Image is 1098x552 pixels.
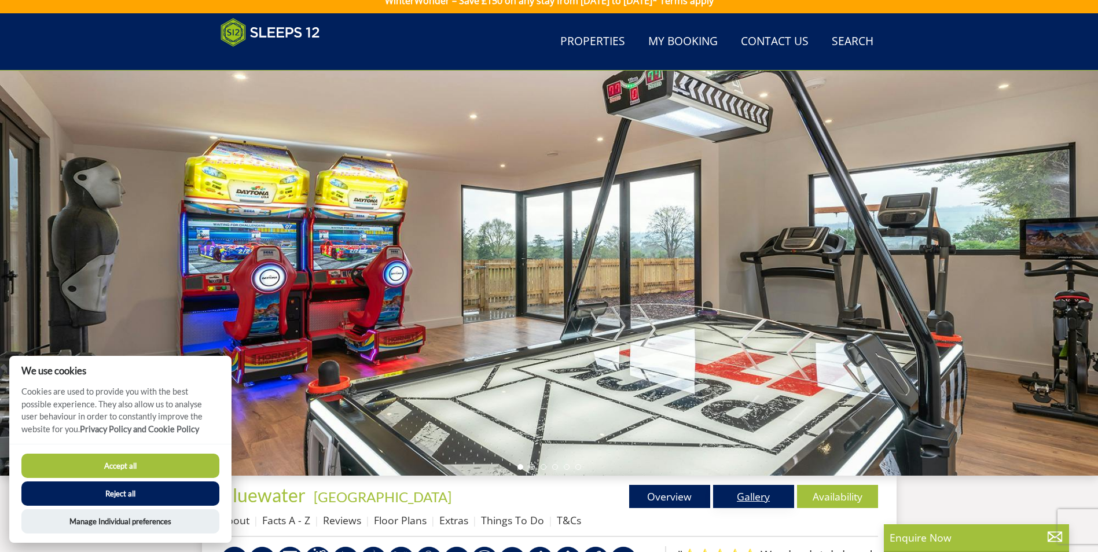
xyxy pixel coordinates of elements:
button: Reject all [21,481,219,506]
span: - [309,488,451,505]
img: Sleeps 12 [221,18,320,47]
a: [GEOGRAPHIC_DATA] [314,488,451,505]
a: Things To Do [481,513,544,527]
a: Gallery [713,485,794,508]
a: Facts A - Z [262,513,310,527]
a: Availability [797,485,878,508]
a: My Booking [644,29,722,55]
a: About [221,513,249,527]
span: Bluewater [221,484,306,506]
h2: We use cookies [9,365,232,376]
button: Manage Individual preferences [21,509,219,533]
a: Search [827,29,878,55]
a: Privacy Policy and Cookie Policy [80,424,199,434]
a: Floor Plans [374,513,427,527]
p: Enquire Now [890,530,1063,545]
iframe: Customer reviews powered by Trustpilot [215,54,336,64]
a: Overview [629,485,710,508]
a: Reviews [323,513,361,527]
button: Accept all [21,454,219,478]
a: T&Cs [557,513,581,527]
a: Contact Us [736,29,813,55]
p: Cookies are used to provide you with the best possible experience. They also allow us to analyse ... [9,385,232,444]
a: Extras [439,513,468,527]
a: Properties [556,29,630,55]
a: Bluewater [221,484,309,506]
